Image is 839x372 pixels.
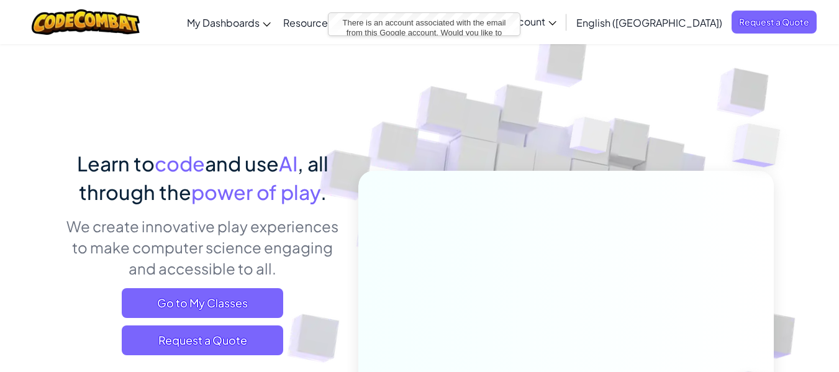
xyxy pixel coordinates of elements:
[77,151,155,176] span: Learn to
[191,179,320,204] span: power of play
[187,16,260,29] span: My Dashboards
[122,288,283,318] a: Go to My Classes
[342,18,506,47] span: There is an account associated with the email from this Google account. Would you like to merge t...
[732,11,817,34] a: Request a Quote
[66,215,340,279] p: We create innovative play experiences to make computer science engaging and accessible to all.
[277,6,350,39] a: Resources
[181,6,277,39] a: My Dashboards
[283,16,333,29] span: Resources
[122,325,283,355] a: Request a Quote
[707,93,815,198] img: Overlap cubes
[320,179,327,204] span: .
[32,9,140,35] img: CodeCombat logo
[155,151,205,176] span: code
[490,15,556,28] span: My Account
[279,151,297,176] span: AI
[457,2,563,42] a: My Account
[576,16,722,29] span: English ([GEOGRAPHIC_DATA])
[205,151,279,176] span: and use
[546,93,635,185] img: Overlap cubes
[570,6,728,39] a: English ([GEOGRAPHIC_DATA])
[350,6,425,39] a: Curriculum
